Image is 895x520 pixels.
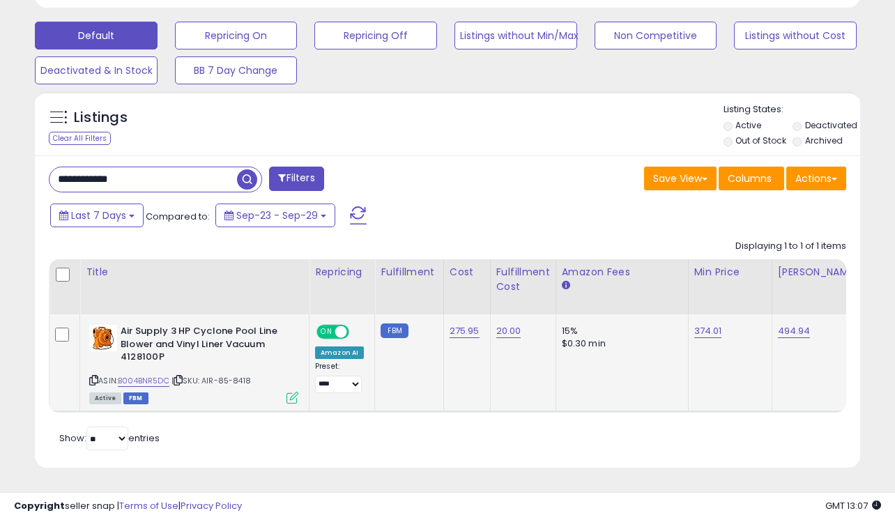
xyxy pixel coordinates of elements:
button: Non Competitive [595,22,717,49]
span: OFF [347,326,369,338]
div: Repricing [315,265,369,280]
button: Repricing On [175,22,298,49]
span: Show: entries [59,431,160,445]
small: Amazon Fees. [562,280,570,292]
label: Active [735,119,761,131]
p: Listing States: [724,103,861,116]
button: BB 7 Day Change [175,56,298,84]
div: 15% [562,325,678,337]
a: Terms of Use [119,499,178,512]
span: Columns [728,171,772,185]
button: Deactivated & In Stock [35,56,158,84]
button: Filters [269,167,323,191]
div: Preset: [315,362,364,393]
span: FBM [123,392,148,404]
small: FBM [381,323,408,338]
div: seller snap | | [14,500,242,513]
div: Min Price [694,265,766,280]
span: | SKU: AIR-85-8418 [171,375,251,386]
b: Air Supply 3 HP Cyclone Pool Line Blower and Vinyl Liner Vacuum 4128100P [121,325,290,367]
h5: Listings [74,108,128,128]
img: 41gqomreUmL._SL40_.jpg [89,325,117,351]
button: Columns [719,167,784,190]
div: Cost [450,265,484,280]
label: Archived [805,135,843,146]
div: $0.30 min [562,337,678,350]
a: 374.01 [694,324,722,338]
div: Fulfillment Cost [496,265,550,294]
button: Listings without Cost [734,22,857,49]
div: Amazon AI [315,346,364,359]
strong: Copyright [14,499,65,512]
button: Last 7 Days [50,204,144,227]
button: Default [35,22,158,49]
span: Last 7 Days [71,208,126,222]
a: 494.94 [778,324,811,338]
div: [PERSON_NAME] [778,265,861,280]
span: ON [318,326,335,338]
button: Listings without Min/Max [454,22,577,49]
a: 20.00 [496,324,521,338]
button: Sep-23 - Sep-29 [215,204,335,227]
div: Amazon Fees [562,265,682,280]
div: Clear All Filters [49,132,111,145]
button: Actions [786,167,846,190]
a: 275.95 [450,324,480,338]
div: Fulfillment [381,265,437,280]
a: Privacy Policy [181,499,242,512]
span: 2025-10-7 13:07 GMT [825,499,881,512]
span: All listings currently available for purchase on Amazon [89,392,121,404]
button: Repricing Off [314,22,437,49]
div: ASIN: [89,325,298,402]
span: Sep-23 - Sep-29 [236,208,318,222]
a: B004BNR5DC [118,375,169,387]
label: Out of Stock [735,135,786,146]
div: Displaying 1 to 1 of 1 items [735,240,846,253]
div: Title [86,265,303,280]
label: Deactivated [805,119,857,131]
span: Compared to: [146,210,210,223]
button: Save View [644,167,717,190]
